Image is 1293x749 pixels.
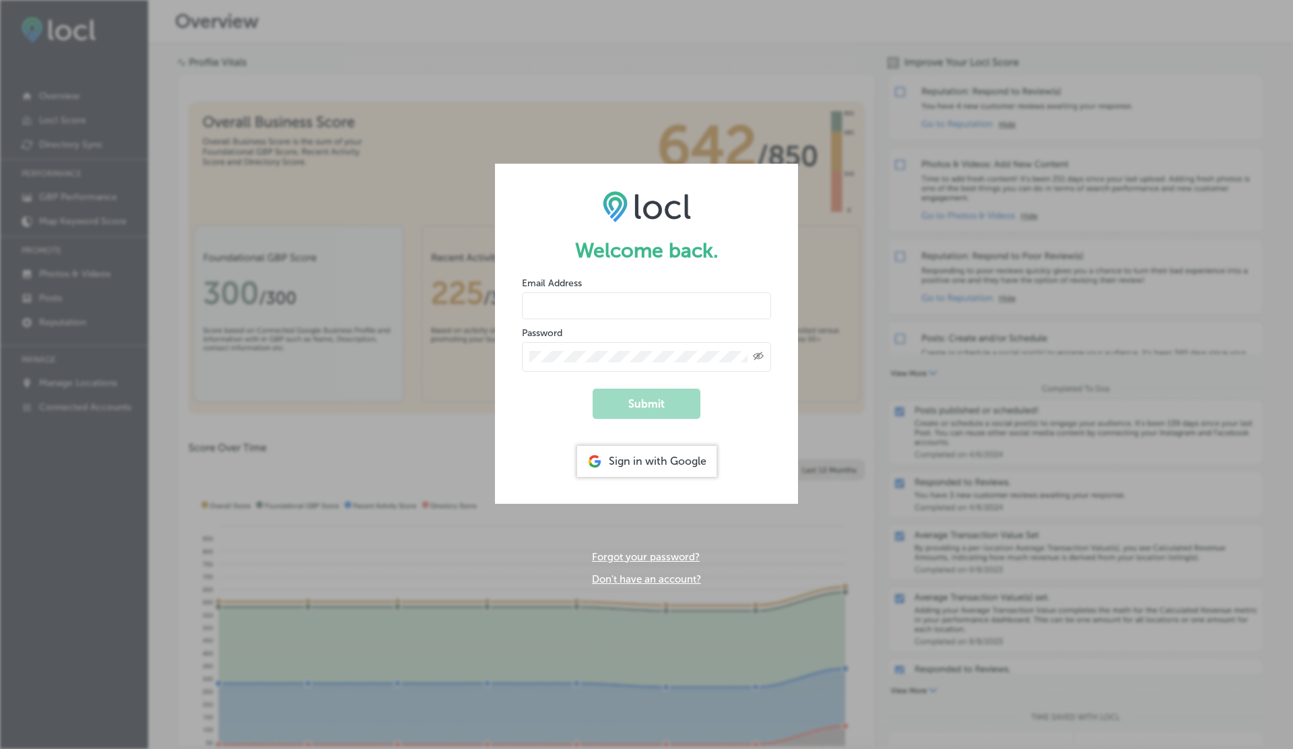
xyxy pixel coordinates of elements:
label: Email Address [522,278,582,289]
h1: Welcome back. [522,238,771,263]
label: Password [522,327,562,339]
span: Toggle password visibility [753,351,764,363]
button: Submit [593,389,700,419]
a: Don't have an account? [592,573,701,585]
img: LOCL logo [603,191,691,222]
div: Sign in with Google [577,446,717,477]
a: Forgot your password? [592,551,700,563]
